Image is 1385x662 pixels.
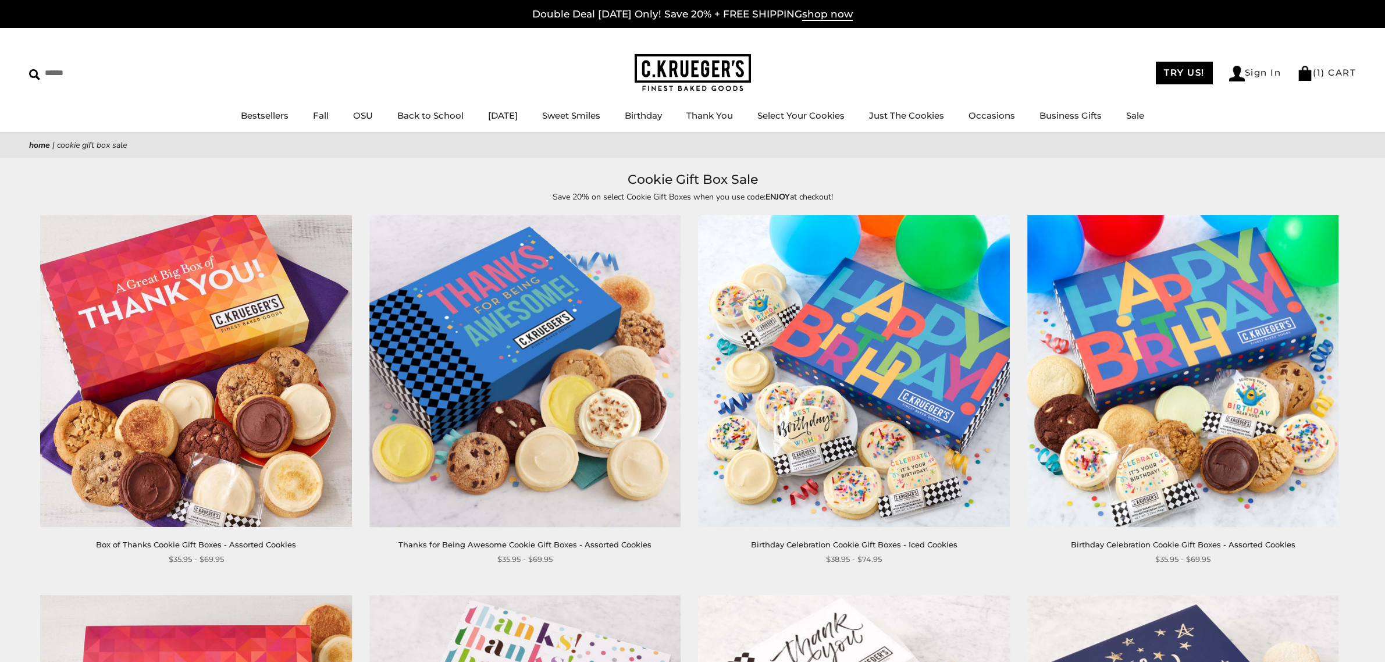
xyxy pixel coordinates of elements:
a: Just The Cookies [869,110,944,121]
a: Business Gifts [1039,110,1102,121]
a: Select Your Cookies [757,110,845,121]
a: OSU [353,110,373,121]
p: Save 20% on select Cookie Gift Boxes when you use code: at checkout! [425,190,960,204]
a: Box of Thanks Cookie Gift Boxes - Assorted Cookies [96,540,296,549]
a: Birthday Celebration Cookie Gift Boxes - Assorted Cookies [1071,540,1295,549]
a: Sign In [1229,66,1281,81]
strong: ENJOY [766,191,790,202]
a: [DATE] [488,110,518,121]
img: Box of Thanks Cookie Gift Boxes - Assorted Cookies [41,216,352,527]
a: Thanks for Being Awesome Cookie Gift Boxes - Assorted Cookies [398,540,651,549]
a: Birthday Celebration Cookie Gift Boxes - Iced Cookies [751,540,957,549]
a: Sweet Smiles [542,110,600,121]
a: Home [29,140,50,151]
a: Back to School [397,110,464,121]
img: Search [29,69,40,80]
img: Thanks for Being Awesome Cookie Gift Boxes - Assorted Cookies [369,216,681,527]
img: Birthday Celebration Cookie Gift Boxes - Iced Cookies [698,216,1009,527]
span: $35.95 - $69.95 [1155,553,1210,565]
span: Cookie Gift Box Sale [57,140,127,151]
img: Bag [1297,66,1313,81]
span: $35.95 - $69.95 [497,553,553,565]
h1: Cookie Gift Box Sale [47,169,1338,190]
a: TRY US! [1156,62,1213,84]
a: Occasions [969,110,1015,121]
nav: breadcrumbs [29,138,1356,152]
span: shop now [802,8,853,21]
span: 1 [1317,67,1322,78]
a: Double Deal [DATE] Only! Save 20% + FREE SHIPPINGshop now [532,8,853,21]
span: | [52,140,55,151]
a: Birthday [625,110,662,121]
a: Sale [1126,110,1144,121]
a: Fall [313,110,329,121]
span: $35.95 - $69.95 [169,553,224,565]
a: Thank You [686,110,733,121]
img: Account [1229,66,1245,81]
img: Birthday Celebration Cookie Gift Boxes - Assorted Cookies [1027,216,1338,527]
img: C.KRUEGER'S [635,54,751,92]
input: Search [29,64,168,82]
a: (1) CART [1297,67,1356,78]
a: Bestsellers [241,110,289,121]
span: $38.95 - $74.95 [826,553,882,565]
